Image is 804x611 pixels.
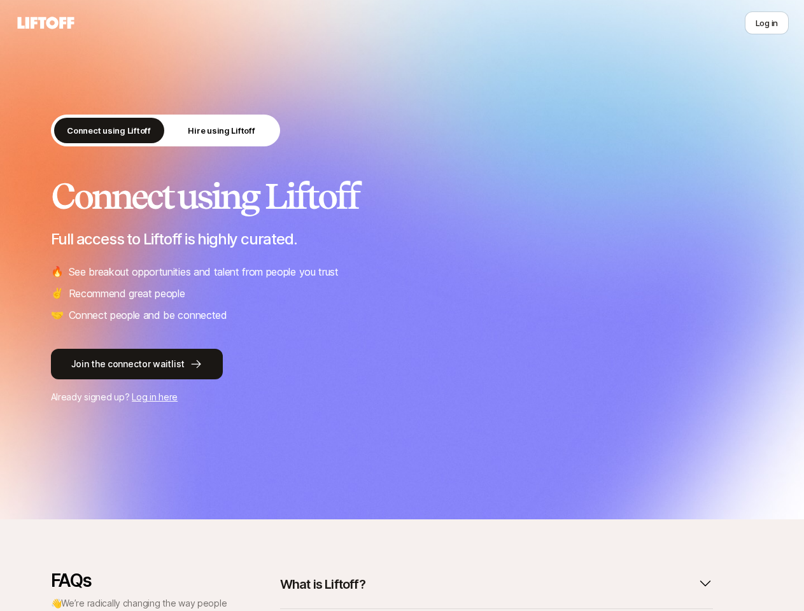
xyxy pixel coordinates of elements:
span: 🤝 [51,307,64,323]
button: What is Liftoff? [280,570,713,598]
p: Connect using Liftoff [67,124,151,137]
p: Hire using Liftoff [188,124,255,137]
button: Join the connector waitlist [51,349,223,379]
p: See breakout opportunities and talent from people you trust [69,263,339,280]
span: 🔥 [51,263,64,280]
h2: Connect using Liftoff [51,177,754,215]
p: Connect people and be connected [69,307,227,323]
p: Already signed up? [51,390,754,405]
span: ✌️ [51,285,64,302]
a: Log in here [132,391,178,402]
p: What is Liftoff? [280,575,365,593]
button: Log in [745,11,789,34]
a: Join the connector waitlist [51,349,754,379]
p: Full access to Liftoff is highly curated. [51,230,754,248]
p: FAQs [51,570,229,591]
p: Recommend great people [69,285,185,302]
